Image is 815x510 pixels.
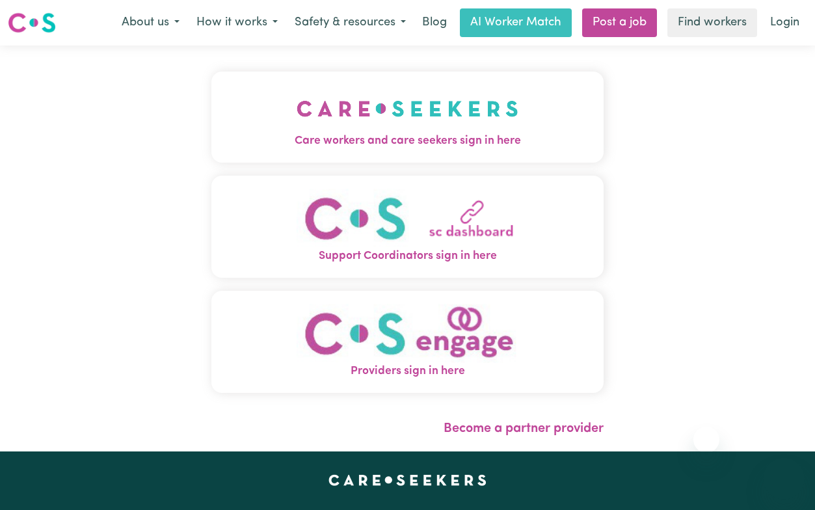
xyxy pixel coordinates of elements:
img: Careseekers logo [8,11,56,34]
button: Care workers and care seekers sign in here [211,72,604,163]
span: Providers sign in here [211,363,604,380]
button: Providers sign in here [211,291,604,393]
a: Post a job [582,8,657,37]
a: Find workers [667,8,757,37]
a: Blog [414,8,455,37]
button: Safety & resources [286,9,414,36]
a: Careseekers logo [8,8,56,38]
a: AI Worker Match [460,8,572,37]
a: Careseekers home page [328,475,487,485]
span: Care workers and care seekers sign in here [211,133,604,150]
button: How it works [188,9,286,36]
iframe: Button to launch messaging window [763,458,805,500]
a: Become a partner provider [444,422,604,435]
span: Support Coordinators sign in here [211,248,604,265]
button: Support Coordinators sign in here [211,176,604,278]
iframe: Close message [693,427,719,453]
button: About us [113,9,188,36]
a: Login [762,8,807,37]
